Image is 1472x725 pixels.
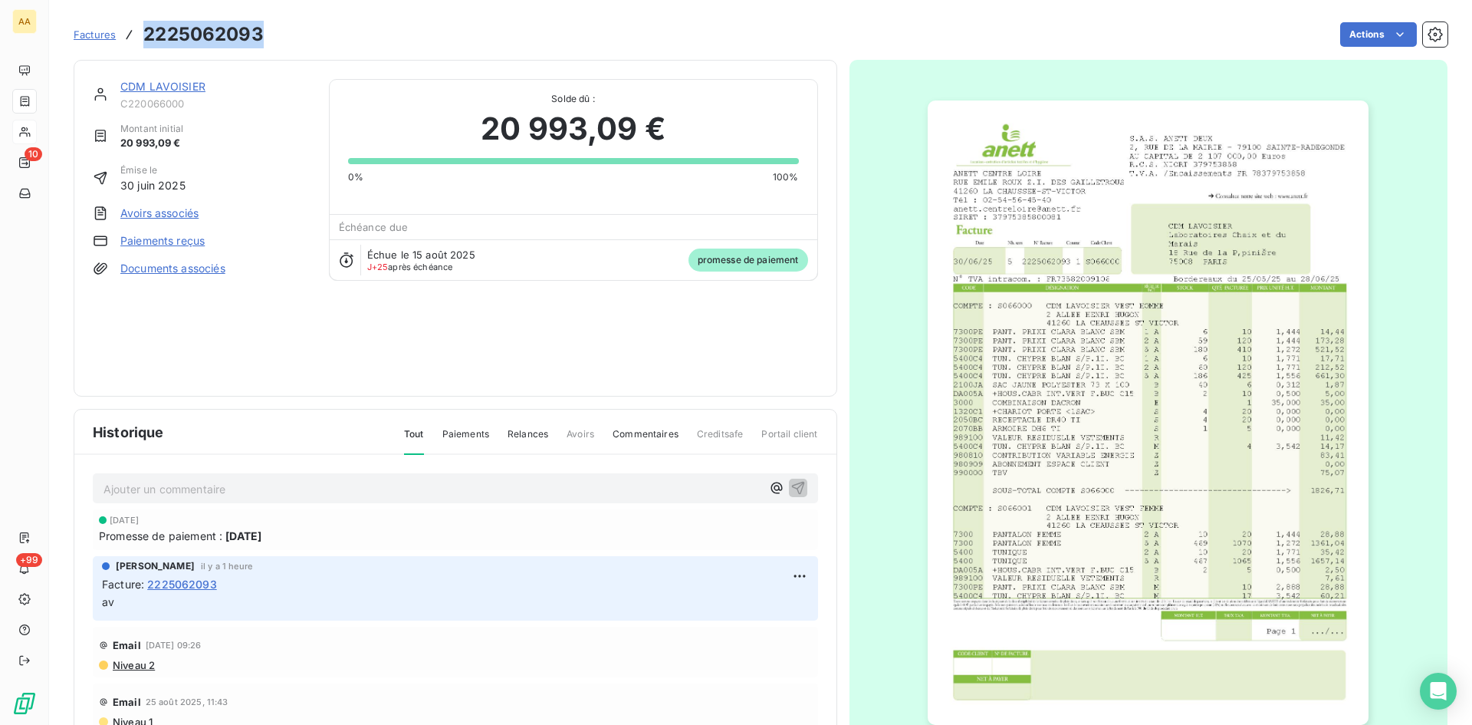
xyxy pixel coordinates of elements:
span: [PERSON_NAME] [116,559,195,573]
span: Montant initial [120,122,183,136]
a: Paiements reçus [120,233,205,249]
span: Commentaires [613,427,678,453]
span: Relances [508,427,548,453]
span: [DATE] 09:26 [146,641,202,650]
span: Avoirs [567,427,594,453]
span: promesse de paiement [688,249,808,272]
span: [DATE] [225,528,261,544]
a: Avoirs associés [120,206,199,221]
span: 20 993,09 € [481,106,665,152]
span: Email [113,639,141,651]
span: av [102,595,114,608]
span: +99 [16,553,42,567]
a: Factures [74,27,116,42]
span: 30 juin 2025 [120,177,186,193]
span: Promesse de paiement : [99,528,222,544]
span: Factures [74,28,116,41]
span: 25 août 2025, 11:43 [146,697,228,707]
span: Paiements [442,427,489,453]
img: Logo LeanPay [12,691,37,716]
span: il y a 1 heure [201,562,252,571]
span: Email [113,696,141,708]
div: Open Intercom Messenger [1420,673,1457,710]
span: C220066000 [120,97,310,110]
span: Échéance due [339,221,409,233]
span: Creditsafe [697,427,744,453]
button: Actions [1340,22,1417,47]
a: Documents associés [120,261,225,276]
span: J+25 [367,262,389,272]
a: CDM LAVOISIER [120,80,205,93]
span: 10 [25,147,42,161]
span: Facture : [102,576,144,592]
span: après échéance [367,262,453,272]
span: 20 993,09 € [120,136,183,151]
span: 100% [773,170,799,184]
span: Échue le 15 août 2025 [367,249,475,261]
span: Historique [93,422,164,443]
span: Niveau 2 [111,659,155,671]
span: [DATE] [110,516,139,525]
span: 0% [348,170,363,184]
span: Portail client [761,427,817,453]
span: Solde dû : [348,92,799,106]
h3: 2225062093 [143,21,264,48]
img: invoice_thumbnail [928,101,1368,725]
div: AA [12,9,37,34]
span: Émise le [120,163,186,177]
span: 2225062093 [147,576,217,592]
span: Tout [404,427,424,455]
